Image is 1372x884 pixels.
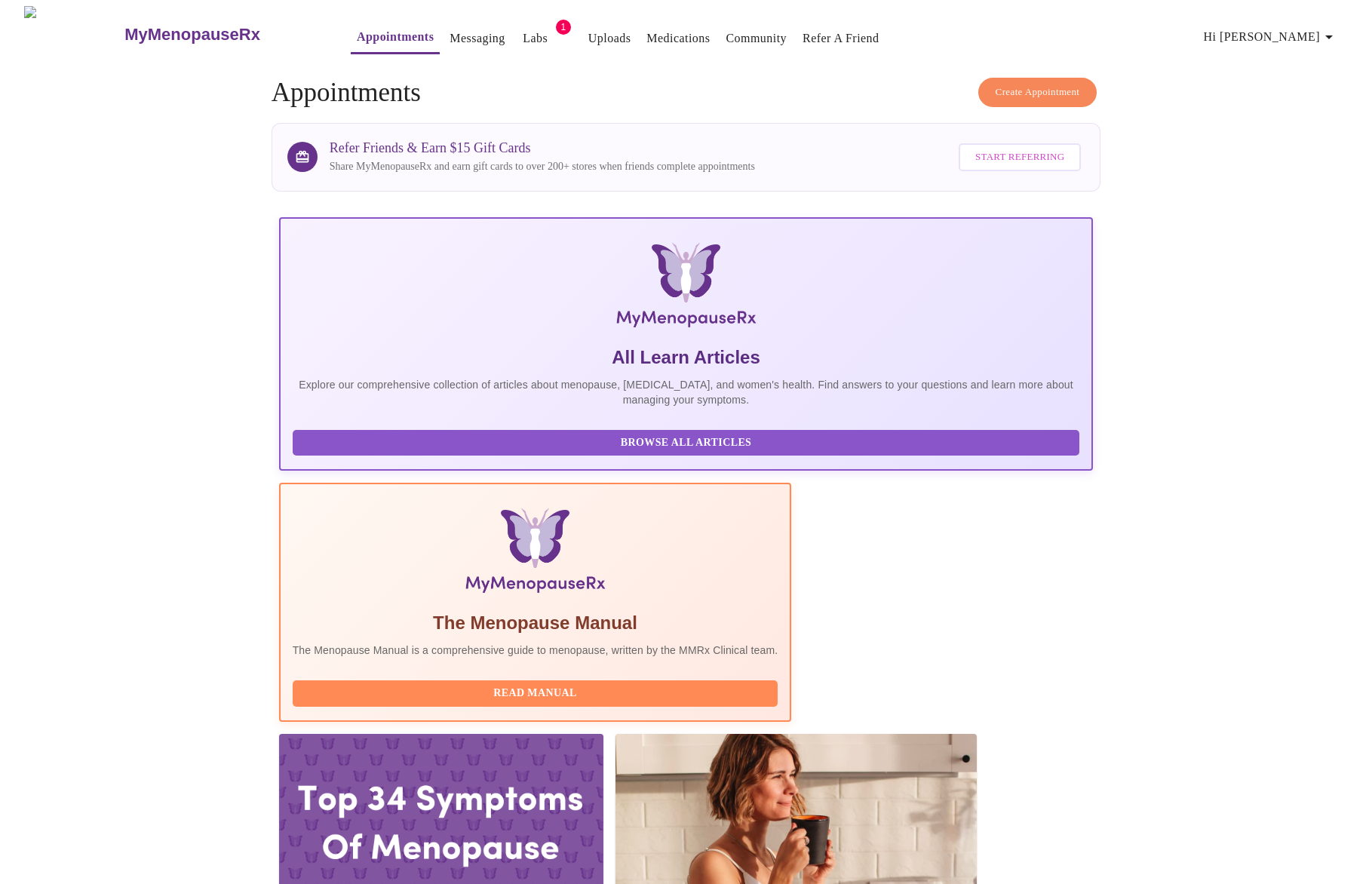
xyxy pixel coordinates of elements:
button: Uploads [582,23,637,54]
button: Labs [511,23,560,54]
h5: All Learn Articles [293,345,1080,370]
img: MyMenopauseRx Logo [415,243,957,333]
p: Explore our comprehensive collection of articles about menopause, [MEDICAL_DATA], and women's hea... [293,377,1080,407]
h3: Refer Friends & Earn $15 Gift Cards [330,140,755,156]
button: Medications [640,23,716,54]
button: Read Manual [293,680,778,707]
a: Appointments [357,26,434,48]
button: Refer a Friend [796,23,886,54]
a: Medications [646,28,710,49]
img: MyMenopauseRx Logo [24,6,123,63]
button: Start Referring [959,143,1081,171]
span: Browse All Articles [308,434,1065,453]
button: Messaging [444,23,511,54]
button: Hi [PERSON_NAME] [1198,22,1344,52]
p: Share MyMenopauseRx and earn gift cards to over 200+ stores when friends complete appointments [330,159,755,174]
span: 1 [556,20,571,35]
a: Read Manual [293,686,782,698]
a: Messaging [450,28,505,49]
button: Community [720,23,793,54]
span: Read Manual [308,684,763,703]
span: Hi [PERSON_NAME] [1204,26,1338,48]
a: Community [726,28,787,49]
h3: MyMenopauseRx [124,25,260,45]
span: Start Referring [975,149,1064,166]
img: Menopause Manual [370,508,701,599]
h5: The Menopause Manual [293,611,778,635]
p: The Menopause Manual is a comprehensive guide to menopause, written by the MMRx Clinical team. [293,643,778,658]
button: Create Appointment [978,78,1097,107]
a: MyMenopauseRx [123,8,321,61]
span: Create Appointment [996,84,1080,101]
a: Start Referring [955,136,1085,179]
button: Browse All Articles [293,430,1080,456]
a: Labs [523,28,548,49]
button: Appointments [351,22,440,54]
a: Uploads [588,28,631,49]
a: Refer a Friend [803,28,879,49]
a: Browse All Articles [293,435,1084,448]
h4: Appointments [272,78,1101,108]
